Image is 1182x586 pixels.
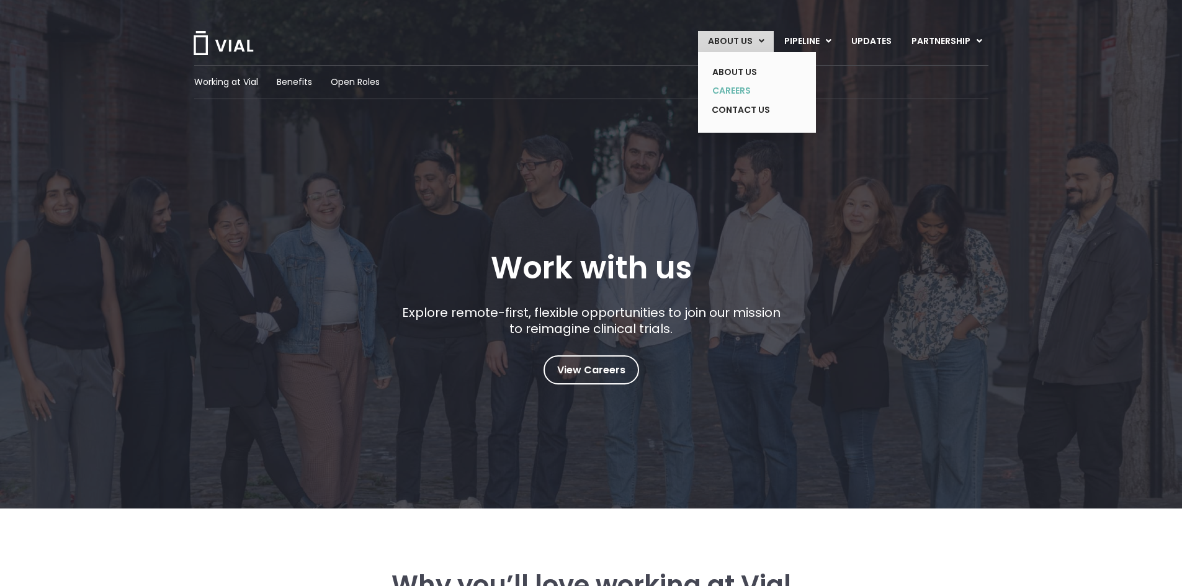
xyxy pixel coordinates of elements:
[702,81,793,100] a: CAREERS
[544,355,639,384] a: View Careers
[331,76,380,89] a: Open Roles
[557,362,625,378] span: View Careers
[397,304,785,337] p: Explore remote-first, flexible opportunities to join our mission to reimagine clinical trials.
[192,31,254,55] img: Vial Logo
[491,250,692,286] h1: Work with us
[841,31,901,52] a: UPDATES
[277,76,312,89] a: Benefits
[194,76,258,89] a: Working at Vial
[774,31,841,52] a: PIPELINEMenu Toggle
[702,63,793,82] a: ABOUT US
[698,31,774,52] a: ABOUT USMenu Toggle
[702,100,793,120] a: CONTACT US
[902,31,992,52] a: PARTNERSHIPMenu Toggle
